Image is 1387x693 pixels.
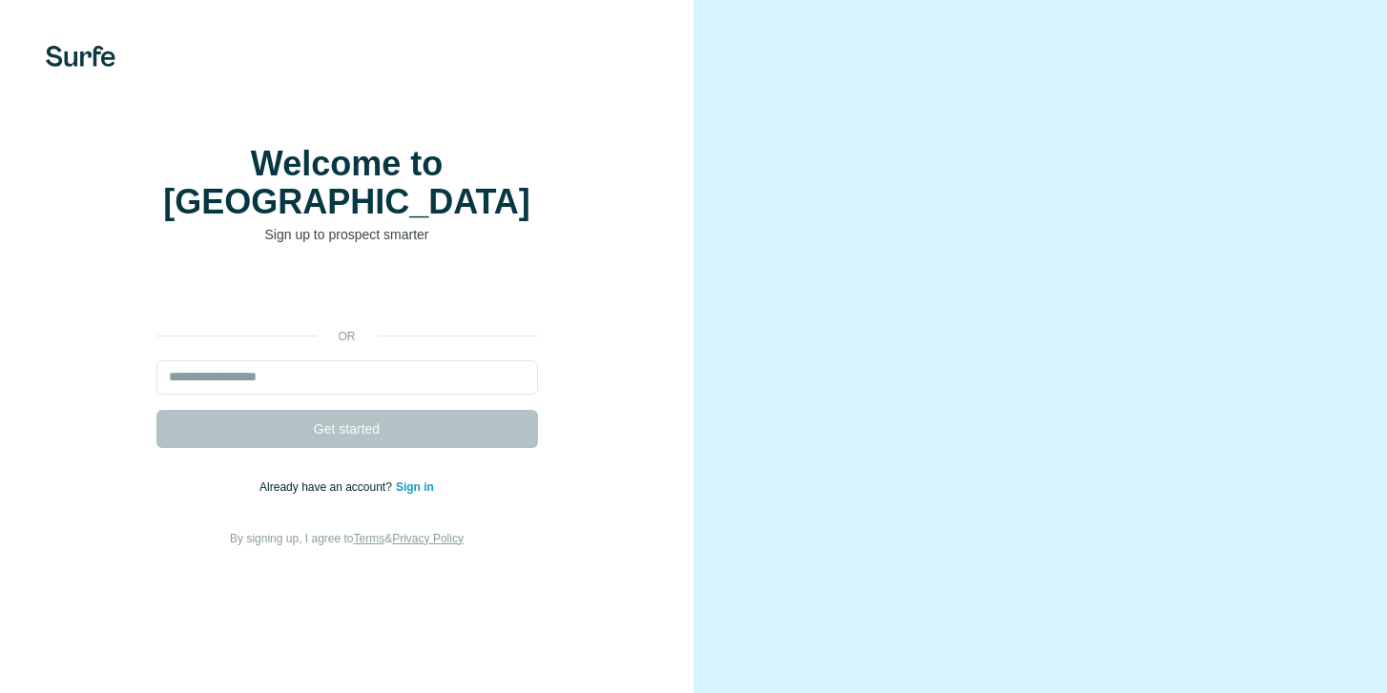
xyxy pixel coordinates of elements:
span: By signing up, I agree to & [230,532,464,545]
span: Already have an account? [259,480,396,494]
p: or [317,328,378,345]
a: Sign in [396,480,434,494]
p: Sign up to prospect smarter [156,225,538,244]
iframe: Schaltfläche „Über Google anmelden“ [147,273,548,315]
img: Surfe's logo [46,46,115,67]
h1: Welcome to [GEOGRAPHIC_DATA] [156,145,538,221]
a: Terms [354,532,385,545]
a: Privacy Policy [392,532,464,545]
